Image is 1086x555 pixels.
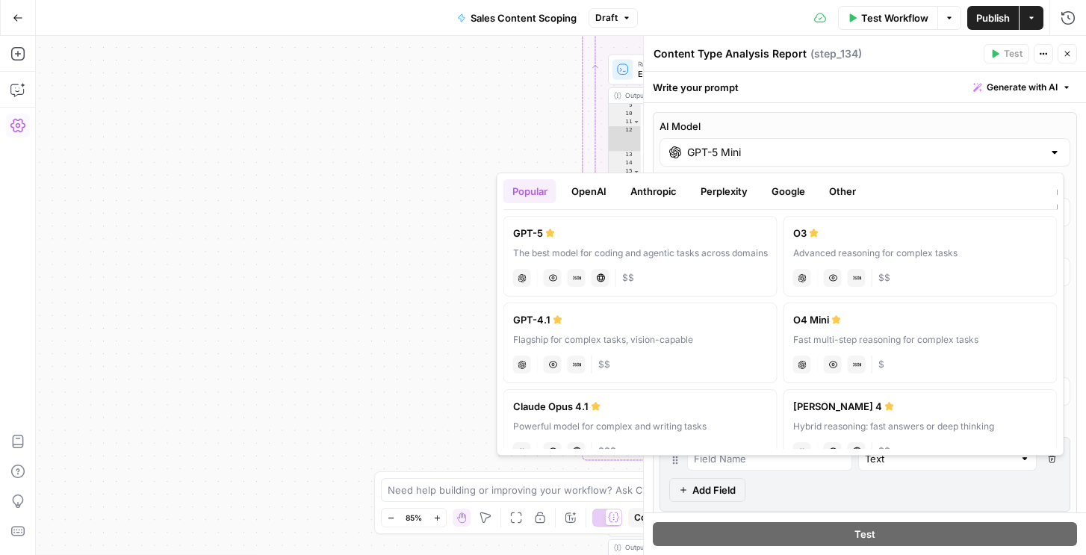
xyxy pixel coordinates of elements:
input: Field Name [694,451,845,466]
div: Complete [608,453,806,468]
div: Write your prompt [644,72,1086,102]
span: Cost tier [598,358,610,371]
div: O3 [793,226,1048,241]
span: Draft [595,11,618,25]
span: Test [854,527,875,542]
div: Powerful model for complex and writing tasks [513,420,768,433]
button: Other [820,179,865,203]
div: 12 [609,126,641,151]
span: Cost tier [878,271,890,285]
div: 10 [609,110,641,118]
input: Select a model [687,145,1043,160]
span: 85% [406,512,422,524]
div: Run Code · PythonExtract Titles from URL GroupStep 137Output "skip_reason":"http 403" }, { "url":... [608,55,806,190]
div: O4 Mini [793,312,1048,327]
div: Hybrid reasoning: fast answers or deep thinking [793,420,1048,433]
span: Copy [634,511,657,524]
span: Publish [976,10,1010,25]
textarea: Content Type Analysis Report [654,46,807,61]
div: Claude Opus 4.1 [513,399,768,414]
input: Text [865,451,1014,466]
button: Test Workflow [838,6,937,30]
button: Add Field [669,478,745,502]
button: Anthropic [621,179,686,203]
span: Generate with AI [987,81,1058,94]
button: Generate with AI [967,78,1077,97]
div: Output [625,542,771,553]
div: 9 [609,102,641,110]
span: Toggle code folding, rows 15 through 18 [633,168,639,176]
button: Copy [628,508,663,527]
div: 14 [609,159,641,167]
span: Cost tier [598,444,616,458]
button: Google [763,179,814,203]
div: The best model for coding and agentic tasks across domains [513,247,768,260]
span: ( step_134 ) [810,46,862,61]
button: Perplexity [692,179,757,203]
div: 13 [609,151,641,159]
span: Test [1004,47,1023,61]
span: Toggle code folding, rows 11 through 14 [633,118,639,126]
span: Sales Content Scoping [471,10,577,25]
div: GPT-4.1 [513,312,768,327]
div: 15 [609,168,641,176]
button: Test [653,522,1077,546]
button: OpenAI [562,179,615,203]
span: Test Workflow [861,10,928,25]
div: [PERSON_NAME] 4 [793,399,1048,414]
div: Output [625,90,771,101]
span: Cost tier [878,358,884,371]
span: Cost tier [878,444,890,458]
button: Publish [967,6,1019,30]
button: Sales Content Scoping [448,6,586,30]
button: Popular [503,179,556,203]
span: Add Field [692,483,736,497]
button: Draft [589,8,638,28]
div: 11 [609,118,641,126]
div: Advanced reasoning for complex tasks [793,247,1048,260]
span: Cost tier [622,271,634,285]
button: Test [984,44,1029,63]
label: AI Model [660,119,1070,134]
div: GPT-5 [513,226,768,241]
div: Flagship for complex tasks, vision-capable [513,333,768,347]
div: Fast multi-step reasoning for complex tasks [793,333,1048,347]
